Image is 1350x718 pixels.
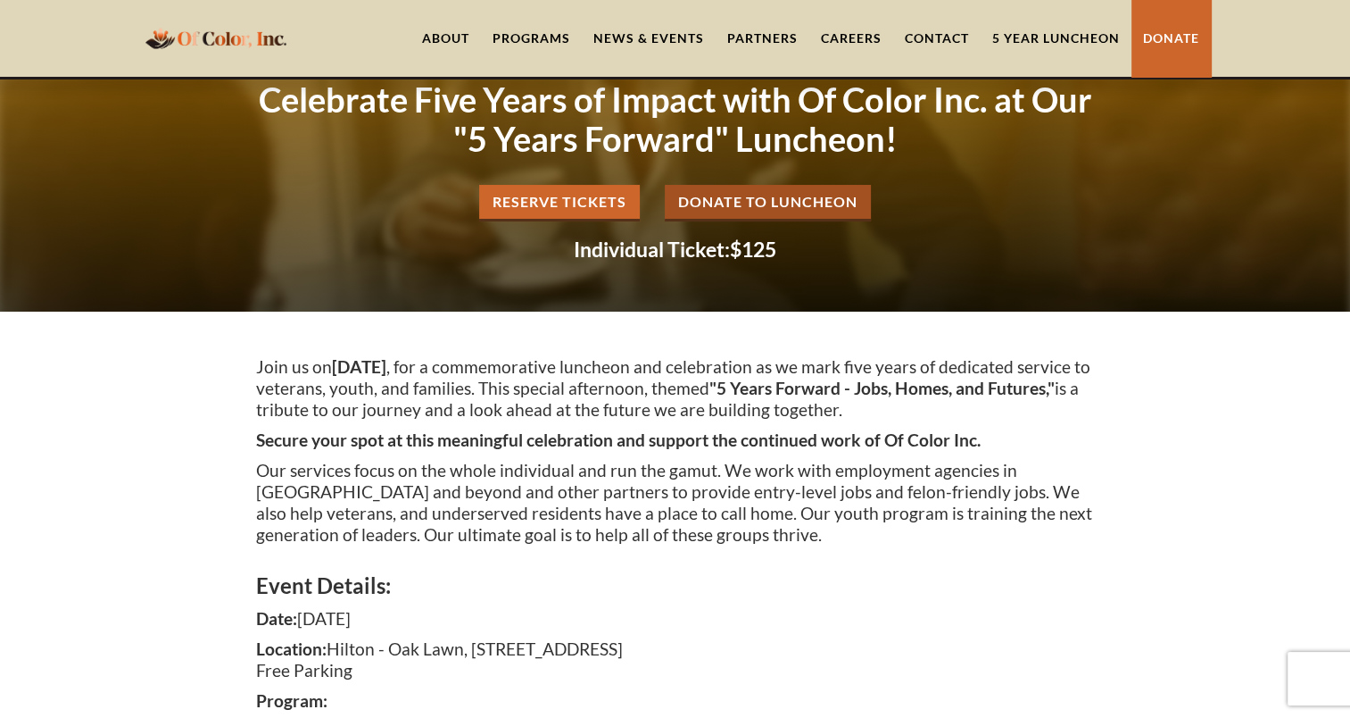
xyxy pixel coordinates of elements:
a: home [140,17,292,59]
strong: Program: [256,690,327,711]
h2: $125 [256,239,1095,260]
strong: [DATE] [332,356,386,377]
p: Hilton - Oak Lawn, [STREET_ADDRESS] Free Parking [256,639,1095,681]
strong: Individual Ticket: [574,237,730,262]
strong: Event Details: [256,572,391,598]
p: Our services focus on the whole individual and run the gamut. We work with employment agencies in... [256,460,1095,546]
strong: "5 Years Forward - Jobs, Homes, and Futures," [709,378,1055,398]
strong: Location: [256,639,327,659]
strong: Celebrate Five Years of Impact with Of Color Inc. at Our "5 Years Forward" Luncheon! [259,79,1092,159]
a: Donate to Luncheon [665,185,871,221]
strong: Secure your spot at this meaningful celebration and support the continued work of Of Color Inc. [256,430,981,450]
p: [DATE] [256,608,1095,630]
strong: Date: [256,608,297,629]
p: Join us on , for a commemorative luncheon and celebration as we mark five years of dedicated serv... [256,356,1095,421]
div: Programs [493,29,570,47]
a: Reserve Tickets [479,185,640,221]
